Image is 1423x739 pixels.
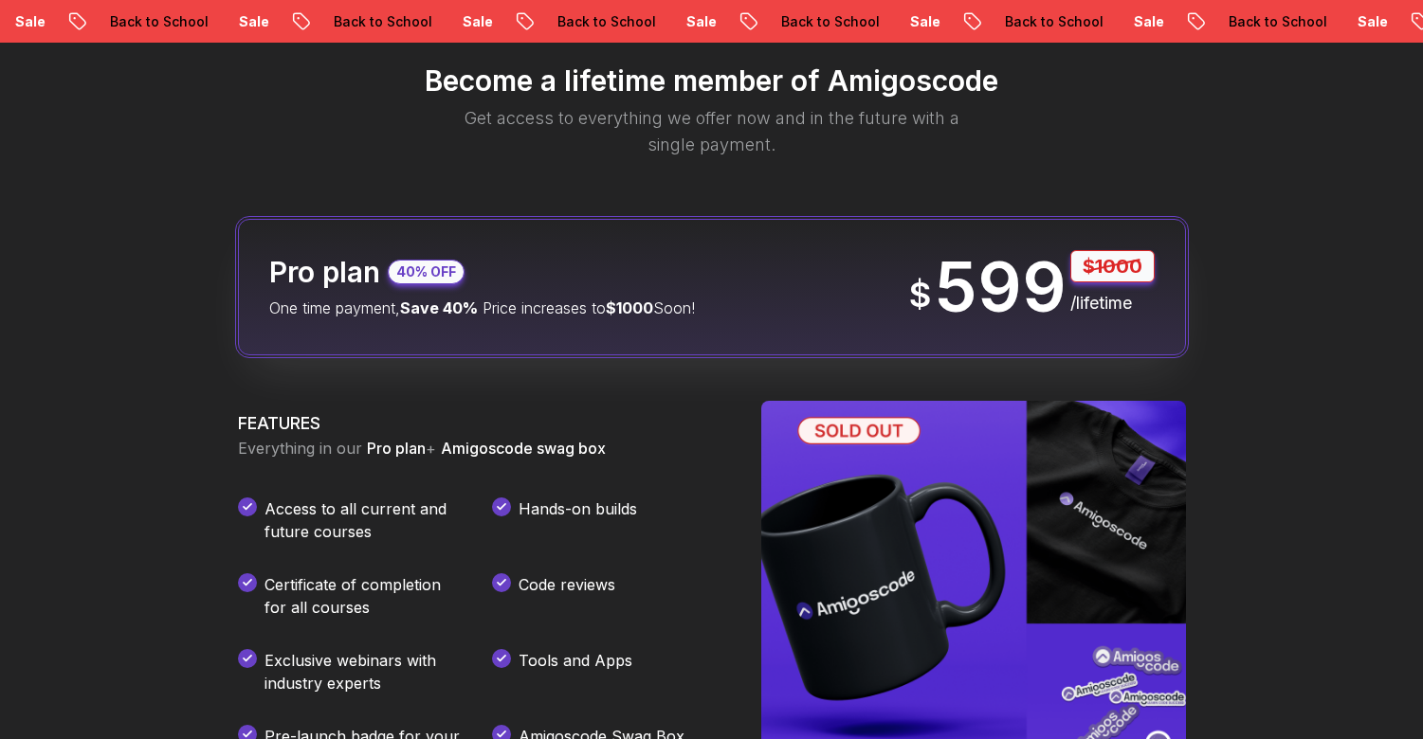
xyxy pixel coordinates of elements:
[238,410,716,437] h3: FEATURES
[909,276,931,314] span: $
[441,439,606,458] span: Amigoscode swag box
[1092,12,1153,31] p: Sale
[265,649,462,694] p: Exclusive webinars with industry experts
[645,12,705,31] p: Sale
[868,12,929,31] p: Sale
[519,649,632,694] p: Tools and Apps
[1070,290,1155,316] p: /lifetime
[739,12,868,31] p: Back to School
[143,63,1281,98] h2: Become a lifetime member of Amigoscode
[269,297,695,319] p: One time payment, Price increases to Soon!
[606,298,653,317] span: $1000
[265,497,462,543] p: Access to all current and future courses
[238,437,716,460] p: Everything in our +
[421,12,482,31] p: Sale
[1316,12,1377,31] p: Sale
[519,497,637,543] p: Hands-on builds
[1187,12,1316,31] p: Back to School
[197,12,258,31] p: Sale
[265,573,462,619] p: Certificate of completion for all courses
[439,105,985,158] p: Get access to everything we offer now and in the future with a single payment.
[400,298,478,317] span: Save 40%
[519,573,615,619] p: Code reviews
[396,262,456,281] p: 40% OFF
[292,12,421,31] p: Back to School
[367,439,426,458] span: Pro plan
[516,12,645,31] p: Back to School
[68,12,197,31] p: Back to School
[1070,250,1155,282] p: $1000
[963,12,1092,31] p: Back to School
[935,253,1067,321] p: 599
[269,255,380,289] h2: Pro plan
